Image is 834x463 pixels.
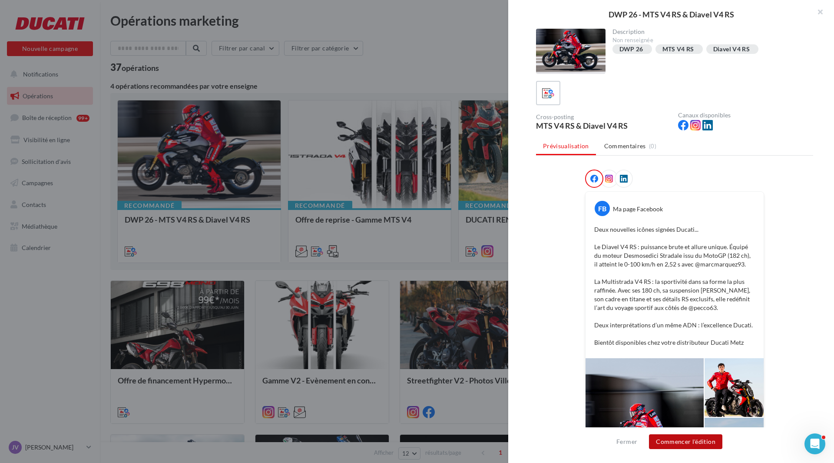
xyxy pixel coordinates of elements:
[612,37,807,44] div: Non renseignée
[522,10,820,18] div: DWP 26 - MTS V4 RS & Diavel V4 RS
[804,433,825,454] iframe: Intercom live chat
[619,46,643,53] div: DWP 26
[649,143,656,150] span: (0)
[713,46,750,53] div: Diavel V4 RS
[649,434,722,449] button: Commencer l'édition
[595,201,610,216] div: FB
[594,225,755,347] p: Deux nouvelles icônes signées Ducati... Le Diavel V4 RS : puissance brute et allure unique. Équip...
[662,46,694,53] div: MTS V4 RS
[613,205,663,213] div: Ma page Facebook
[536,114,671,120] div: Cross-posting
[536,122,671,130] div: MTS V4 RS & Diavel V4 RS
[612,29,807,35] div: Description
[613,436,641,447] button: Fermer
[678,112,813,118] div: Canaux disponibles
[604,142,646,150] span: Commentaires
